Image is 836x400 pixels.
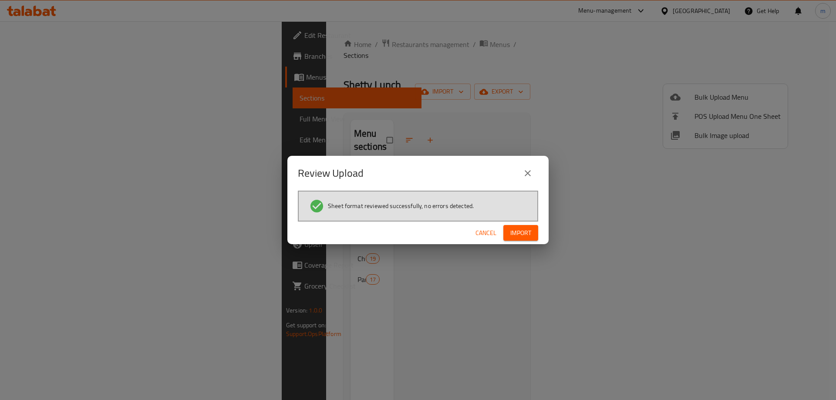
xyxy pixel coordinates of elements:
span: Cancel [475,228,496,239]
button: Cancel [472,225,500,241]
h2: Review Upload [298,166,364,180]
button: close [517,163,538,184]
span: Import [510,228,531,239]
button: Import [503,225,538,241]
span: Sheet format reviewed successfully, no errors detected. [328,202,474,210]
